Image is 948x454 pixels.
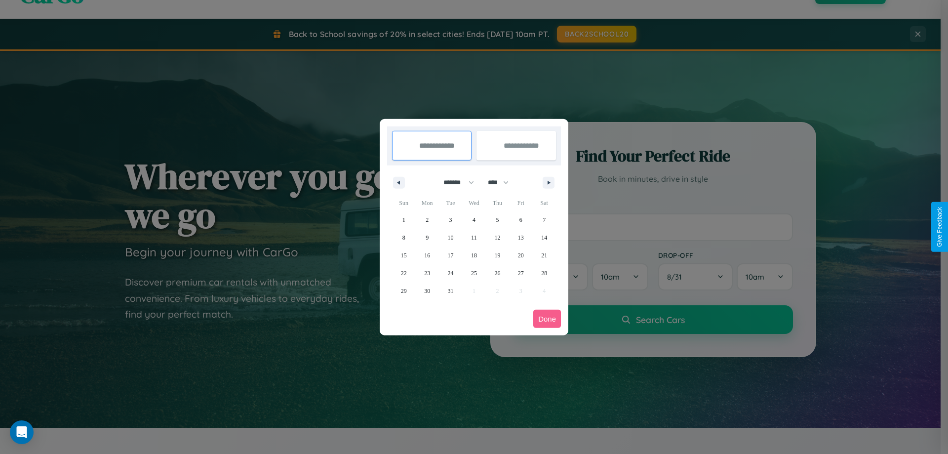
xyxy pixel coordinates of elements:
[392,264,415,282] button: 22
[424,247,430,264] span: 16
[439,195,462,211] span: Tue
[936,207,943,247] div: Give Feedback
[486,264,509,282] button: 26
[486,247,509,264] button: 19
[401,264,407,282] span: 22
[392,229,415,247] button: 8
[439,264,462,282] button: 24
[448,229,454,247] span: 10
[509,229,532,247] button: 13
[471,264,477,282] span: 25
[392,247,415,264] button: 15
[415,264,438,282] button: 23
[533,247,556,264] button: 21
[401,282,407,300] span: 29
[449,211,452,229] span: 3
[533,310,561,328] button: Done
[392,211,415,229] button: 1
[462,195,485,211] span: Wed
[439,229,462,247] button: 10
[392,195,415,211] span: Sun
[518,264,524,282] span: 27
[494,247,500,264] span: 19
[448,247,454,264] span: 17
[415,282,438,300] button: 30
[439,282,462,300] button: 31
[448,282,454,300] span: 31
[439,211,462,229] button: 3
[494,264,500,282] span: 26
[541,264,547,282] span: 28
[486,229,509,247] button: 12
[402,229,405,247] span: 8
[424,282,430,300] span: 30
[401,247,407,264] span: 15
[402,211,405,229] span: 1
[392,282,415,300] button: 29
[541,247,547,264] span: 21
[415,229,438,247] button: 9
[494,229,500,247] span: 12
[509,247,532,264] button: 20
[486,211,509,229] button: 5
[439,247,462,264] button: 17
[533,229,556,247] button: 14
[509,264,532,282] button: 27
[519,211,522,229] span: 6
[462,247,485,264] button: 18
[462,264,485,282] button: 25
[426,211,429,229] span: 2
[424,264,430,282] span: 23
[415,247,438,264] button: 16
[533,264,556,282] button: 28
[541,229,547,247] span: 14
[518,247,524,264] span: 20
[533,211,556,229] button: 7
[486,195,509,211] span: Thu
[533,195,556,211] span: Sat
[496,211,499,229] span: 5
[462,211,485,229] button: 4
[10,420,34,444] div: Open Intercom Messenger
[509,195,532,211] span: Fri
[543,211,546,229] span: 7
[471,247,477,264] span: 18
[415,211,438,229] button: 2
[509,211,532,229] button: 6
[462,229,485,247] button: 11
[473,211,475,229] span: 4
[415,195,438,211] span: Mon
[471,229,477,247] span: 11
[518,229,524,247] span: 13
[448,264,454,282] span: 24
[426,229,429,247] span: 9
